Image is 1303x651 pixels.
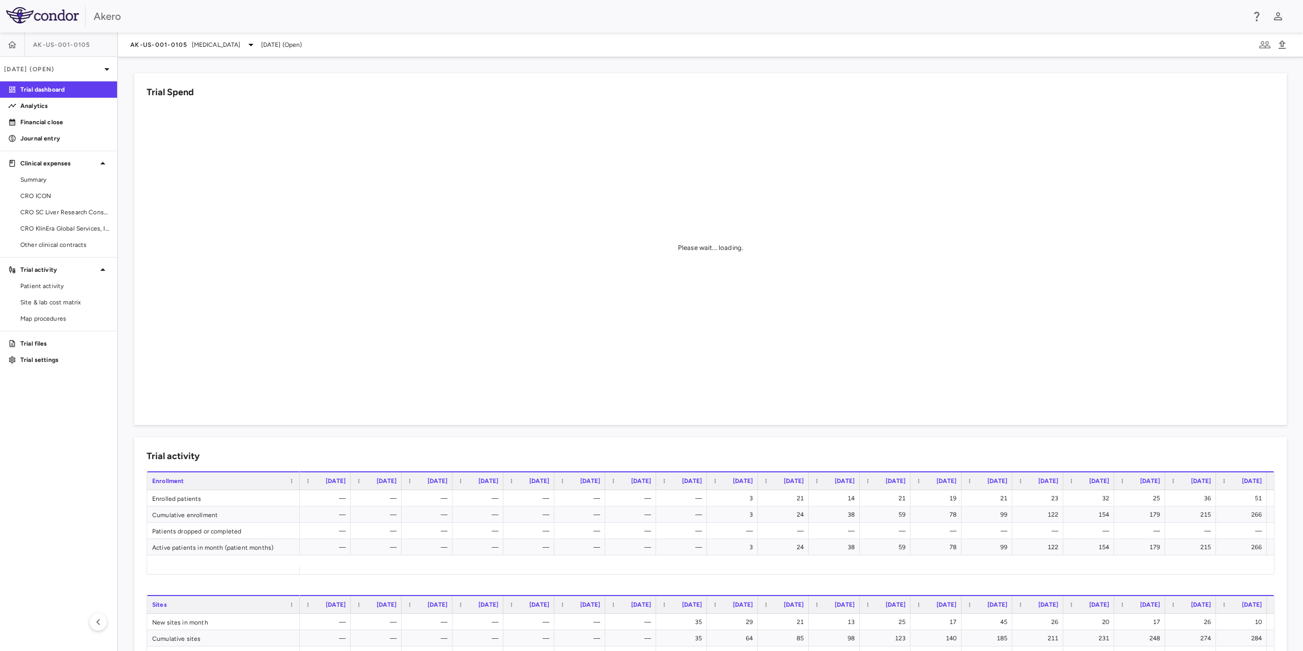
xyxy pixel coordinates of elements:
[411,490,447,506] div: —
[529,477,549,485] span: [DATE]
[20,281,109,291] span: Patient activity
[309,539,346,555] div: —
[733,601,753,608] span: [DATE]
[1225,539,1262,555] div: 266
[869,523,905,539] div: —
[462,490,498,506] div: —
[886,477,905,485] span: [DATE]
[20,265,97,274] p: Trial activity
[411,506,447,523] div: —
[261,40,302,49] span: [DATE] (Open)
[20,208,109,217] span: CRO SC Liver Research Consortium LLC
[20,339,109,348] p: Trial files
[784,601,804,608] span: [DATE]
[767,539,804,555] div: 24
[20,101,109,110] p: Analytics
[818,630,855,646] div: 98
[1174,490,1211,506] div: 36
[614,614,651,630] div: —
[987,477,1007,485] span: [DATE]
[411,539,447,555] div: —
[563,523,600,539] div: —
[869,539,905,555] div: 59
[716,523,753,539] div: —
[20,134,109,143] p: Journal entry
[665,539,702,555] div: —
[869,490,905,506] div: 21
[1022,523,1058,539] div: —
[20,118,109,127] p: Financial close
[563,614,600,630] div: —
[1174,539,1211,555] div: 215
[20,355,109,364] p: Trial settings
[377,601,396,608] span: [DATE]
[716,630,753,646] div: 64
[971,506,1007,523] div: 99
[682,601,702,608] span: [DATE]
[377,477,396,485] span: [DATE]
[1225,506,1262,523] div: 266
[462,539,498,555] div: —
[33,41,91,49] span: AK-US-001-0105
[1123,506,1160,523] div: 179
[678,243,743,252] div: Please wait... loading.
[1038,601,1058,608] span: [DATE]
[920,630,956,646] div: 140
[20,159,97,168] p: Clinical expenses
[1072,506,1109,523] div: 154
[192,40,241,49] span: [MEDICAL_DATA]
[1174,506,1211,523] div: 215
[835,477,855,485] span: [DATE]
[784,477,804,485] span: [DATE]
[513,614,549,630] div: —
[1140,477,1160,485] span: [DATE]
[360,614,396,630] div: —
[1242,477,1262,485] span: [DATE]
[937,601,956,608] span: [DATE]
[411,614,447,630] div: —
[1022,614,1058,630] div: 26
[20,240,109,249] span: Other clinical contracts
[20,191,109,201] span: CRO ICON
[20,314,109,323] span: Map procedures
[130,41,188,49] span: AK-US-001-0105
[1072,490,1109,506] div: 32
[147,449,200,463] h6: Trial activity
[818,523,855,539] div: —
[563,490,600,506] div: —
[513,490,549,506] div: —
[309,490,346,506] div: —
[1174,523,1211,539] div: —
[309,523,346,539] div: —
[987,601,1007,608] span: [DATE]
[1123,490,1160,506] div: 25
[920,614,956,630] div: 17
[1072,614,1109,630] div: 20
[631,477,651,485] span: [DATE]
[767,506,804,523] div: 24
[147,539,300,555] div: Active patients in month (patient months)
[971,630,1007,646] div: 185
[920,539,956,555] div: 78
[614,630,651,646] div: —
[462,614,498,630] div: —
[1089,601,1109,608] span: [DATE]
[971,539,1007,555] div: 99
[513,523,549,539] div: —
[326,601,346,608] span: [DATE]
[478,601,498,608] span: [DATE]
[152,477,184,485] span: Enrollment
[563,506,600,523] div: —
[1225,490,1262,506] div: 51
[411,630,447,646] div: —
[147,86,194,99] h6: Trial Spend
[1191,477,1211,485] span: [DATE]
[309,614,346,630] div: —
[920,523,956,539] div: —
[309,630,346,646] div: —
[682,477,702,485] span: [DATE]
[971,614,1007,630] div: 45
[513,630,549,646] div: —
[716,539,753,555] div: 3
[563,630,600,646] div: —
